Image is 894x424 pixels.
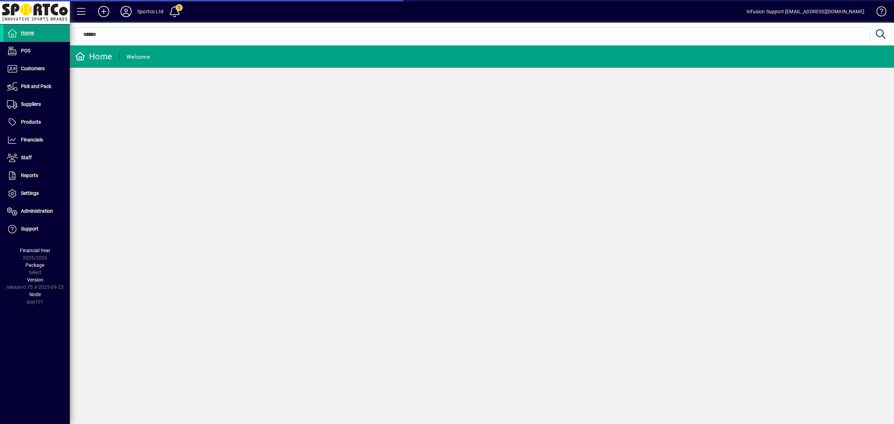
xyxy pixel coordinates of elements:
[3,203,70,220] a: Administration
[126,51,150,63] div: Welcome
[21,119,41,125] span: Products
[21,66,45,71] span: Customers
[25,262,44,268] span: Package
[21,101,41,107] span: Suppliers
[21,155,32,160] span: Staff
[20,248,50,253] span: Financial Year
[21,208,53,214] span: Administration
[27,277,43,283] span: Version
[3,114,70,131] a: Products
[3,60,70,78] a: Customers
[115,5,137,18] button: Profile
[21,190,39,196] span: Settings
[21,83,51,89] span: Pick and Pack
[3,131,70,149] a: Financials
[21,226,38,232] span: Support
[3,78,70,95] a: Pick and Pack
[3,220,70,238] a: Support
[3,149,70,167] a: Staff
[3,185,70,202] a: Settings
[3,167,70,184] a: Reports
[75,51,112,62] div: Home
[871,1,885,24] a: Knowledge Base
[21,48,30,53] span: POS
[3,42,70,60] a: POS
[93,5,115,18] button: Add
[21,173,38,178] span: Reports
[29,292,41,297] span: Node
[21,137,43,142] span: Financials
[21,30,34,36] span: Home
[3,96,70,113] a: Suppliers
[137,6,163,17] div: Sportco Ltd
[747,6,864,17] div: Infusion Support [EMAIL_ADDRESS][DOMAIN_NAME]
